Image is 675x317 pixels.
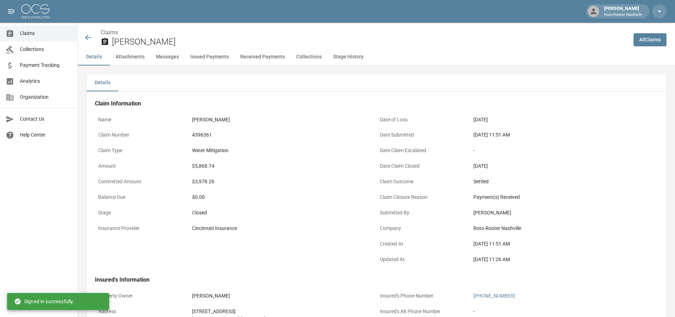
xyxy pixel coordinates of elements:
div: details tabs [86,74,666,91]
div: [STREET_ADDRESS] [192,308,373,315]
span: Help Center [20,131,72,139]
span: Organization [20,93,72,101]
div: [DATE] [473,116,655,123]
p: Amount [95,159,189,173]
div: [PERSON_NAME] [601,5,645,18]
div: [PERSON_NAME] [192,292,373,300]
div: Closed [192,209,373,217]
div: [DATE] 11:26 AM [473,256,655,263]
div: - [473,308,655,315]
p: Property Owner [95,289,189,303]
span: Claims [20,30,72,37]
h4: Claim Information [95,100,658,107]
a: [PHONE_NUMBER] [473,293,515,299]
div: Payment(s) Received [473,194,655,201]
p: Submitted By [377,206,471,220]
div: - [473,147,655,154]
button: Attachments [110,48,150,65]
nav: breadcrumb [101,28,628,37]
p: Roto-Rooter Nashville [604,12,642,18]
div: $3,978.26 [192,178,373,185]
p: Balance Due [95,190,189,204]
p: Updated At [377,253,471,266]
p: Insurance Provider [95,221,189,235]
div: [DATE] [473,162,655,170]
button: Messages [150,48,185,65]
div: Roto-Rooter Nashville [473,225,655,232]
p: Company [377,221,471,235]
p: Date Claim Escalated [377,144,471,157]
div: $5,868.74 [192,162,373,170]
div: [DATE] 11:51 AM [473,131,655,139]
div: [PERSON_NAME] [473,209,655,217]
p: Claim Outcome [377,175,471,189]
div: Signed in successfully. [14,295,74,308]
button: Received Payments [235,48,291,65]
a: AllClaims [634,33,666,46]
div: Cincinnati Insurance [192,225,373,232]
h4: Insured's Information [95,276,658,283]
div: [PERSON_NAME] [192,116,373,123]
p: Date Submitted [377,128,471,142]
div: $0.00 [192,194,373,201]
div: 4396361 [192,131,373,139]
button: Details [86,74,118,91]
p: Committed Amount [95,175,189,189]
button: Collections [291,48,327,65]
p: Date of Loss [377,113,471,127]
p: Name [95,113,189,127]
p: Claim Number [95,128,189,142]
div: [DATE] 11:51 AM [473,240,655,248]
img: ocs-logo-white-transparent.png [21,4,50,18]
span: Payment Tracking [20,62,72,69]
p: Stage [95,206,189,220]
p: Created At [377,237,471,251]
h2: [PERSON_NAME] [112,37,628,47]
div: Water Mitigation [192,147,373,154]
a: Claims [101,29,118,36]
p: Insured's Phone Number [377,289,471,303]
button: Stage History [327,48,369,65]
button: Issued Payments [185,48,235,65]
button: open drawer [4,4,18,18]
button: Details [78,48,110,65]
div: anchor tabs [78,48,675,65]
p: Claim Closure Reason [377,190,471,204]
span: Contact Us [20,115,72,123]
span: Analytics [20,77,72,85]
p: Claim Type [95,144,189,157]
span: Collections [20,46,72,53]
p: Date Claim Closed [377,159,471,173]
div: Settled [473,178,655,185]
